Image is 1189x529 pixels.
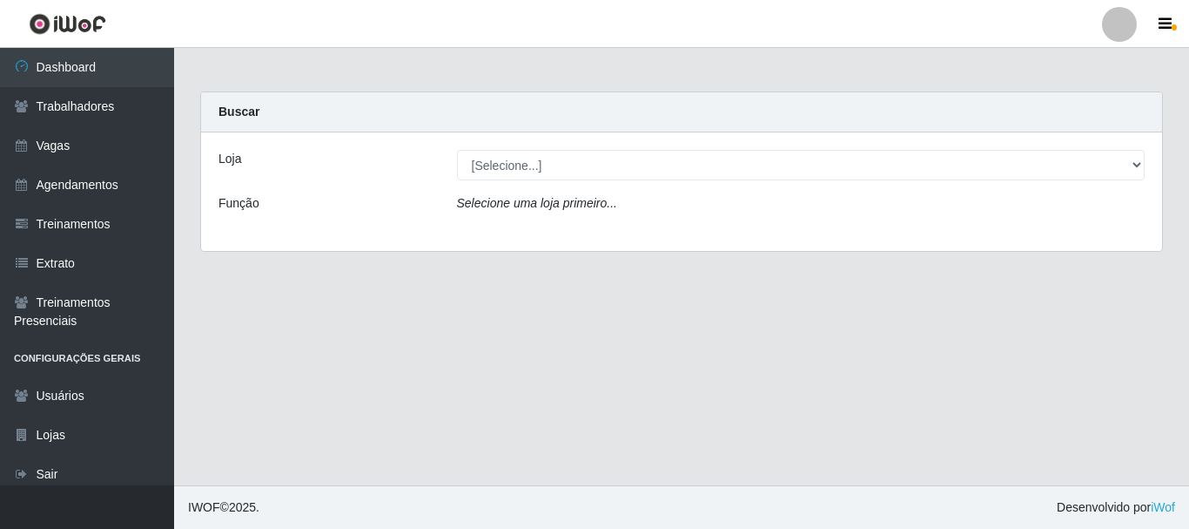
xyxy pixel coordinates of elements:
label: Função [218,194,259,213]
img: CoreUI Logo [29,13,106,35]
i: Selecione uma loja primeiro... [457,196,617,210]
span: IWOF [188,500,220,514]
span: Desenvolvido por [1057,498,1175,517]
strong: Buscar [218,105,259,119]
a: iWof [1151,500,1175,514]
label: Loja [218,150,241,168]
span: © 2025 . [188,498,259,517]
